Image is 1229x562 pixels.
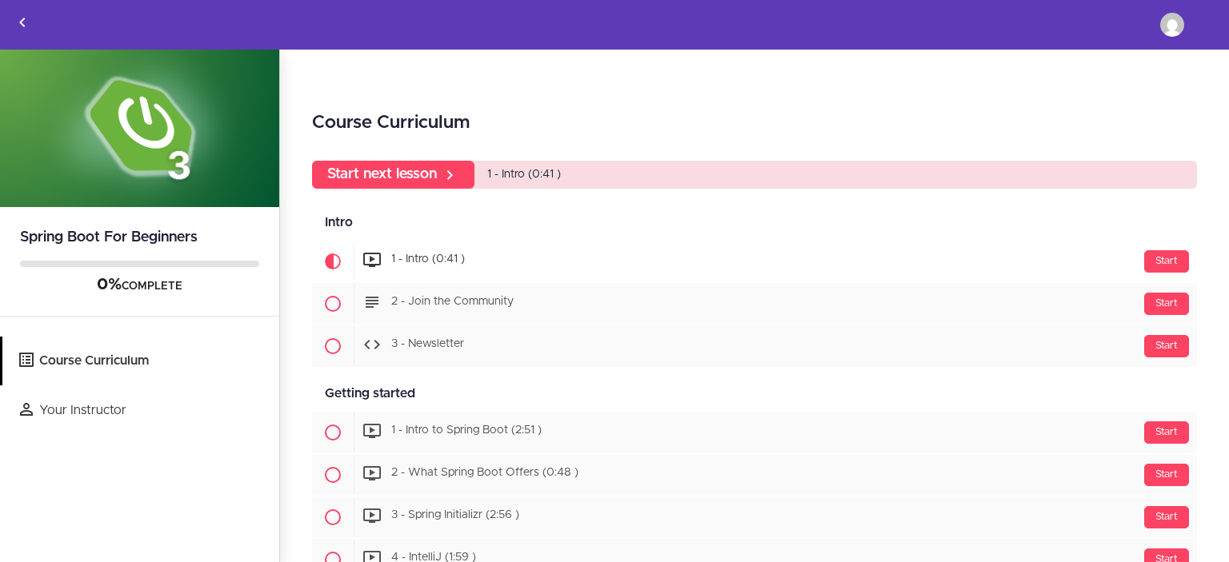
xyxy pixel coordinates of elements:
span: 2 - Join the Community [391,297,514,308]
span: 2 - What Spring Boot Offers (0:48 ) [391,468,578,479]
a: Start 2 - What Spring Boot Offers (0:48 ) [312,454,1197,496]
span: Current item [312,241,354,282]
span: 3 - Newsletter [391,339,464,350]
span: 0% [97,277,122,293]
div: Start [1144,335,1189,357]
svg: Back to courses [13,13,32,32]
a: Start 3 - Newsletter [312,325,1197,367]
a: Start 3 - Spring Initializr (2:56 ) [312,496,1197,538]
span: 3 - Spring Initializr (2:56 ) [391,510,519,521]
a: Start next lesson [312,161,474,189]
span: 1 - Intro (0:41 ) [487,169,561,180]
div: Getting started [312,376,1197,412]
a: Start 2 - Join the Community [312,283,1197,325]
h2: Course Curriculum [312,110,1197,137]
div: Intro [312,205,1197,241]
a: Your Instructor [2,386,279,435]
span: 1 - Intro (0:41 ) [391,254,465,265]
span: 1 - Intro to Spring Boot (2:51 ) [391,425,542,436]
a: Current item Start 1 - Intro (0:41 ) [312,241,1197,282]
img: nyawinoann@gmail.com [1160,13,1184,37]
a: Course Curriculum [2,337,279,385]
div: Start [1144,421,1189,444]
div: Start [1144,293,1189,315]
a: Back to courses [1,1,44,49]
a: Start 1 - Intro to Spring Boot (2:51 ) [312,412,1197,453]
div: Start [1144,250,1189,273]
div: COMPLETE [20,275,259,296]
div: Start [1144,506,1189,528]
div: Start [1144,464,1189,486]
